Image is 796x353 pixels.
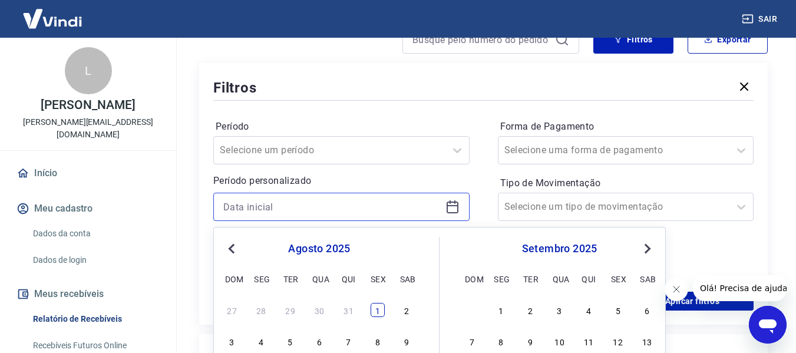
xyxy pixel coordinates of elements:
iframe: Fechar mensagem [665,278,688,301]
div: Choose domingo, 27 de julho de 2025 [225,303,239,317]
button: Meu cadastro [14,196,162,222]
div: Choose quinta-feira, 7 de agosto de 2025 [342,334,356,348]
div: Choose terça-feira, 9 de setembro de 2025 [523,334,537,348]
button: Filtros [593,25,673,54]
button: Sair [739,8,782,30]
div: Choose sábado, 9 de agosto de 2025 [400,334,414,348]
button: Exportar [688,25,768,54]
input: Busque pelo número do pedido [412,31,550,48]
button: Aplicar filtros [631,292,754,311]
p: Período personalizado [213,174,470,188]
h5: Filtros [213,78,257,97]
div: sab [400,272,414,286]
button: Previous Month [224,242,239,256]
div: Choose quarta-feira, 10 de setembro de 2025 [553,334,567,348]
div: qua [553,272,567,286]
div: Choose quarta-feira, 3 de setembro de 2025 [553,303,567,317]
p: [PERSON_NAME] [41,99,135,111]
a: Dados de login [28,248,162,272]
div: qui [342,272,356,286]
div: sex [371,272,385,286]
button: Next Month [640,242,655,256]
div: Choose terça-feira, 2 de setembro de 2025 [523,303,537,317]
label: Tipo de Movimentação [500,176,752,190]
div: Choose domingo, 31 de agosto de 2025 [465,303,479,317]
label: Forma de Pagamento [500,120,752,134]
a: Dados da conta [28,222,162,246]
div: Choose quinta-feira, 31 de julho de 2025 [342,303,356,317]
div: Choose terça-feira, 5 de agosto de 2025 [283,334,298,348]
div: Choose quinta-feira, 11 de setembro de 2025 [582,334,596,348]
div: Choose segunda-feira, 4 de agosto de 2025 [254,334,268,348]
div: L [65,47,112,94]
div: ter [523,272,537,286]
div: Choose domingo, 3 de agosto de 2025 [225,334,239,348]
div: Choose segunda-feira, 1 de setembro de 2025 [494,303,508,317]
div: qui [582,272,596,286]
div: Choose sábado, 6 de setembro de 2025 [640,303,654,317]
div: seg [494,272,508,286]
div: sex [611,272,625,286]
div: ter [283,272,298,286]
iframe: Botão para abrir a janela de mensagens [749,306,787,344]
div: sab [640,272,654,286]
div: Choose sexta-feira, 5 de setembro de 2025 [611,303,625,317]
div: Choose segunda-feira, 8 de setembro de 2025 [494,334,508,348]
div: Choose sábado, 13 de setembro de 2025 [640,334,654,348]
iframe: Mensagem da empresa [693,275,787,301]
div: qua [312,272,326,286]
div: Choose sexta-feira, 12 de setembro de 2025 [611,334,625,348]
label: Período [216,120,467,134]
div: agosto 2025 [223,242,415,256]
button: Meus recebíveis [14,281,162,307]
img: Vindi [14,1,91,37]
div: Choose quarta-feira, 30 de julho de 2025 [312,303,326,317]
div: Choose sexta-feira, 1 de agosto de 2025 [371,303,385,317]
input: Data inicial [223,198,441,216]
a: Relatório de Recebíveis [28,307,162,331]
a: Início [14,160,162,186]
div: Choose sábado, 2 de agosto de 2025 [400,303,414,317]
div: Choose domingo, 7 de setembro de 2025 [465,334,479,348]
div: Choose quarta-feira, 6 de agosto de 2025 [312,334,326,348]
div: Choose sexta-feira, 8 de agosto de 2025 [371,334,385,348]
p: [PERSON_NAME][EMAIL_ADDRESS][DOMAIN_NAME] [9,116,167,141]
div: seg [254,272,268,286]
div: Choose terça-feira, 29 de julho de 2025 [283,303,298,317]
div: dom [225,272,239,286]
div: dom [465,272,479,286]
div: setembro 2025 [463,242,656,256]
span: Olá! Precisa de ajuda? [7,8,99,18]
div: Choose segunda-feira, 28 de julho de 2025 [254,303,268,317]
div: Choose quinta-feira, 4 de setembro de 2025 [582,303,596,317]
